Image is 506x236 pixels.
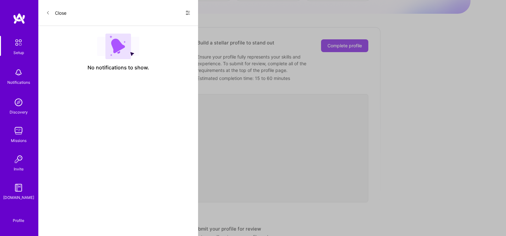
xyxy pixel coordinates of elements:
[12,124,25,137] img: teamwork
[97,34,139,59] img: empty
[3,194,34,201] div: [DOMAIN_NAME]
[46,8,66,18] button: Close
[7,79,30,86] div: Notifications
[13,13,26,24] img: logo
[11,210,27,223] a: Profile
[12,181,25,194] img: guide book
[12,66,25,79] img: bell
[12,153,25,166] img: Invite
[10,109,28,115] div: Discovery
[88,64,149,71] span: No notifications to show.
[14,166,24,172] div: Invite
[13,49,24,56] div: Setup
[12,36,25,49] img: setup
[12,96,25,109] img: discovery
[13,217,24,223] div: Profile
[11,137,27,144] div: Missions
